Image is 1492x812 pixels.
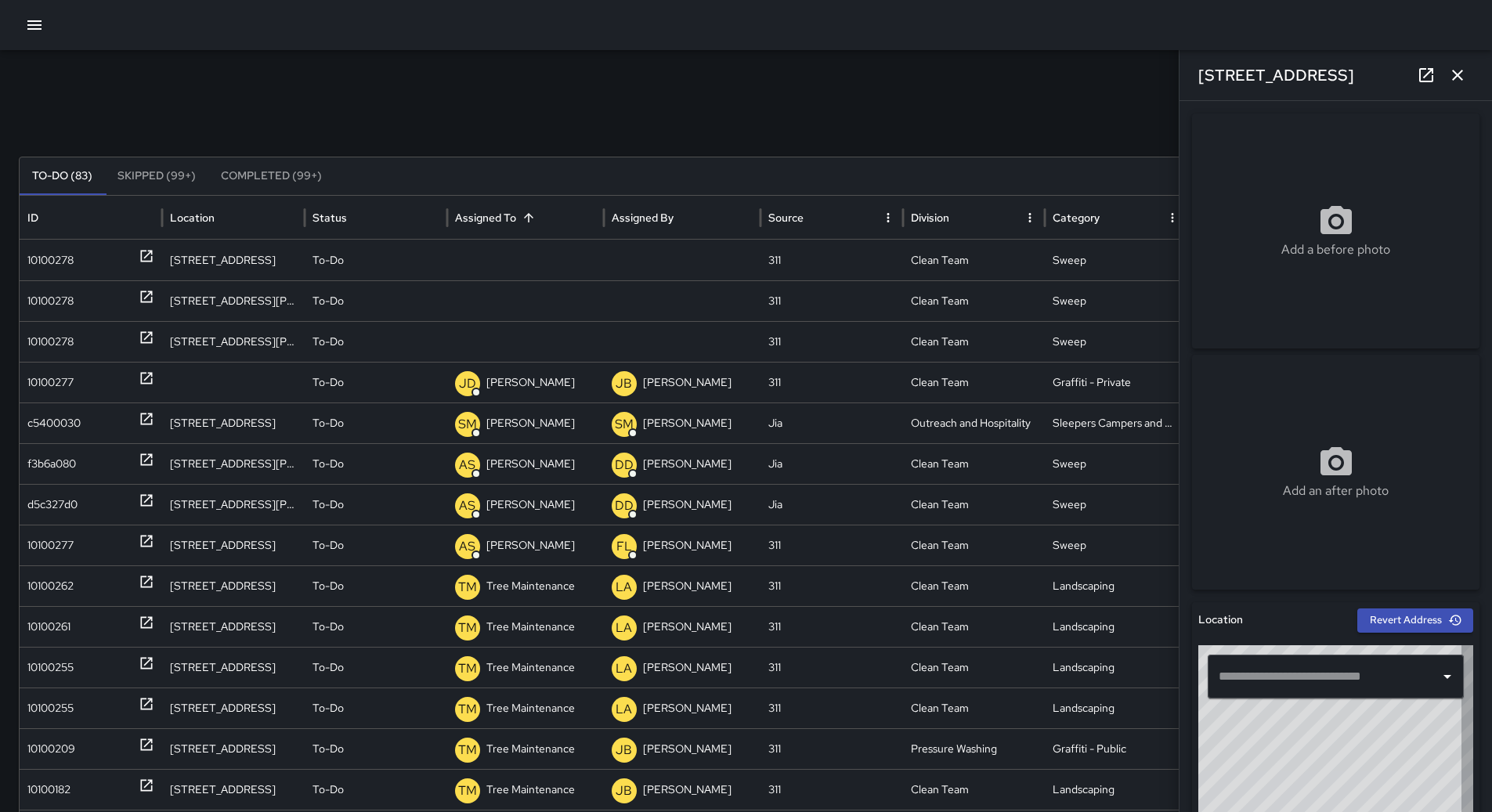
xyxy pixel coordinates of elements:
p: Tree Maintenance [486,607,575,647]
p: DD [615,456,634,475]
div: Clean Team [903,443,1046,484]
p: To-Do [312,485,344,525]
p: To-Do [312,648,344,687]
div: 66 Grove Street [162,728,305,769]
p: LA [616,619,632,637]
p: [PERSON_NAME] [486,444,575,484]
div: 10100278 [27,240,74,280]
p: To-Do [312,688,344,728]
p: To-Do [312,566,344,606]
div: ID [27,211,38,225]
div: 1670 Market Street [162,687,305,728]
p: To-Do [312,363,344,402]
p: TM [458,578,477,597]
div: Clean Team [903,240,1046,280]
div: Landscaping [1045,687,1187,728]
p: AS [459,456,475,475]
div: Jia [760,402,903,443]
div: d5c327d0 [27,485,78,525]
p: LA [616,659,632,678]
div: Location [170,211,215,225]
p: TM [458,619,477,637]
button: Skipped (99+) [105,157,208,195]
div: Sweep [1045,443,1187,484]
div: 27 Van Ness Avenue [162,443,305,484]
p: [PERSON_NAME] [643,729,732,769]
div: f3b6a080 [27,444,76,484]
p: LA [616,700,632,719]
p: AS [459,537,475,556]
div: Sweep [1045,280,1187,321]
p: To-Do [312,322,344,362]
div: Assigned By [612,211,674,225]
div: Landscaping [1045,565,1187,606]
p: To-Do [312,281,344,321]
div: 18 10th Street [162,565,305,606]
div: Clean Team [903,687,1046,728]
button: To-Do (83) [20,157,105,195]
p: [PERSON_NAME] [486,485,575,525]
p: [PERSON_NAME] [486,363,575,402]
p: JD [459,374,476,393]
div: Assigned To [455,211,516,225]
p: To-Do [312,240,344,280]
div: 345 Franklin Street [162,402,305,443]
div: Clean Team [903,362,1046,402]
div: Sweep [1045,240,1187,280]
p: [PERSON_NAME] [643,403,732,443]
div: Clean Team [903,280,1046,321]
p: LA [616,578,632,597]
div: 10100262 [27,566,74,606]
p: Tree Maintenance [486,566,575,606]
p: [PERSON_NAME] [643,648,732,687]
p: JB [616,781,632,800]
div: 311 [760,606,903,647]
p: SM [615,415,634,434]
div: 30 Grove Street [162,240,305,280]
div: Sweep [1045,484,1187,525]
div: 10100278 [27,281,74,321]
div: Sweep [1045,321,1187,362]
p: To-Do [312,729,344,769]
div: Graffiti - Private [1045,362,1187,402]
div: 311 [760,321,903,362]
div: 311 [760,362,903,402]
div: Status [312,211,347,225]
p: Tree Maintenance [486,770,575,810]
p: FL [616,537,632,556]
p: [PERSON_NAME] [643,485,732,525]
div: 10100209 [27,729,75,769]
div: c5400030 [27,403,81,443]
p: To-Do [312,403,344,443]
p: Tree Maintenance [486,688,575,728]
p: SM [458,415,477,434]
div: Clean Team [903,565,1046,606]
div: 98 Franklin Street [162,606,305,647]
p: [PERSON_NAME] [643,607,732,647]
div: 10100277 [27,525,74,565]
p: Tree Maintenance [486,648,575,687]
p: To-Do [312,444,344,484]
p: TM [458,700,477,719]
button: Category column menu [1161,207,1183,229]
div: 27 Van Ness Avenue [162,484,305,525]
p: [PERSON_NAME] [643,770,732,810]
div: Clean Team [903,484,1046,525]
div: 38 Rose Street [162,647,305,687]
div: Clean Team [903,321,1046,362]
p: [PERSON_NAME] [643,525,732,565]
p: [PERSON_NAME] [643,363,732,402]
div: 34 Van Ness Avenue [162,280,305,321]
div: Landscaping [1045,769,1187,810]
div: 311 [760,525,903,565]
div: 10100277 [27,363,74,402]
div: Division [911,211,949,225]
div: Pressure Washing [903,728,1046,769]
p: TM [458,781,477,800]
div: 10100255 [27,688,74,728]
div: 98 Franklin Street [162,525,305,565]
div: 311 [760,240,903,280]
p: [PERSON_NAME] [486,403,575,443]
div: Jia [760,443,903,484]
div: Sweep [1045,525,1187,565]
